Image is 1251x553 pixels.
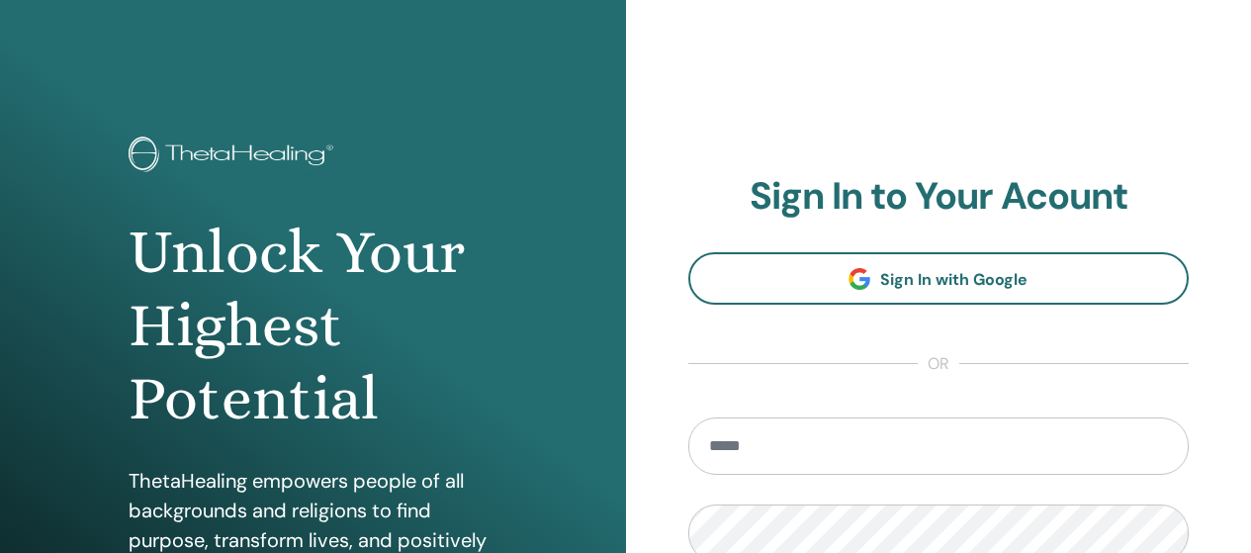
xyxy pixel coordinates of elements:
span: or [918,352,959,376]
a: Sign In with Google [688,252,1190,305]
span: Sign In with Google [880,269,1028,290]
h2: Sign In to Your Acount [688,174,1190,220]
h1: Unlock Your Highest Potential [129,216,496,436]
